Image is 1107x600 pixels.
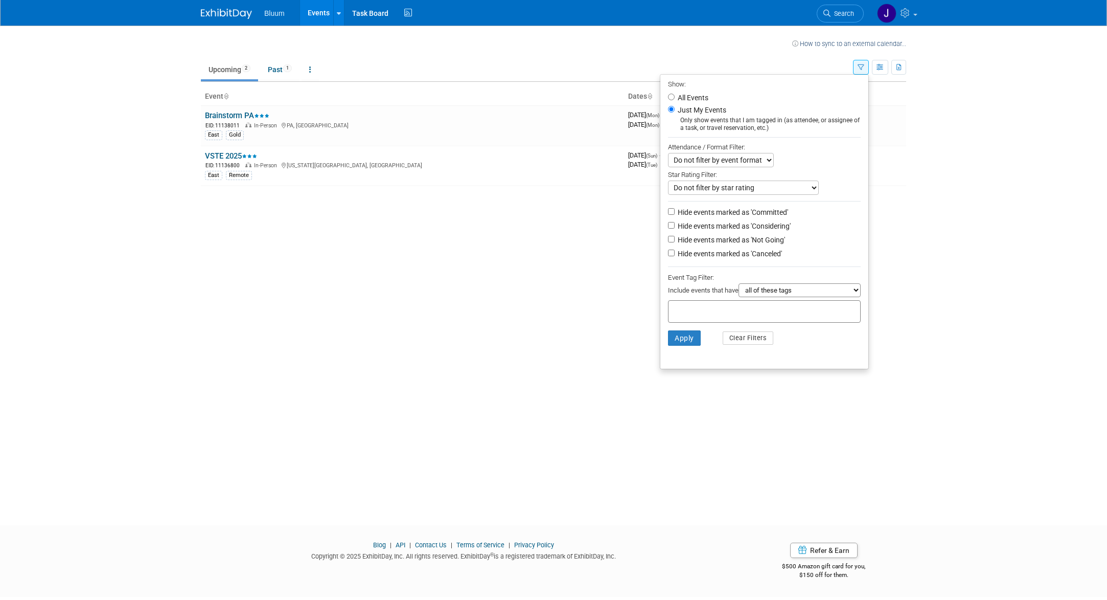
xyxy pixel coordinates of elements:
[676,94,708,101] label: All Events
[646,153,657,159] span: (Sun)
[628,111,662,119] span: [DATE]
[260,60,299,79] a: Past1
[205,123,244,128] span: EID: 11138011
[254,162,280,169] span: In-Person
[226,171,252,180] div: Remote
[790,543,858,558] a: Refer & Earn
[245,162,251,167] img: In-Person Event
[659,151,660,159] span: -
[792,40,906,48] a: How to sync to an external calendar...
[676,207,788,217] label: Hide events marked as 'Committed'
[201,549,726,561] div: Copyright © 2025 ExhibitDay, Inc. All rights reserved. ExhibitDay is a registered trademark of Ex...
[668,117,861,132] div: Only show events that I am tagged in (as attendee, or assignee of a task, or travel reservation, ...
[254,122,280,129] span: In-Person
[676,105,726,115] label: Just My Events
[205,161,620,169] div: [US_STATE][GEOGRAPHIC_DATA], [GEOGRAPHIC_DATA]
[628,151,660,159] span: [DATE]
[242,64,250,72] span: 2
[676,249,782,259] label: Hide events marked as 'Canceled'
[742,571,907,580] div: $150 off for them.
[448,541,455,549] span: |
[668,330,701,346] button: Apply
[676,235,785,245] label: Hide events marked as 'Not Going'
[205,163,244,168] span: EID: 11136800
[647,92,652,100] a: Sort by Start Date
[407,541,413,549] span: |
[205,171,222,180] div: East
[245,122,251,127] img: In-Person Event
[490,552,494,558] sup: ®
[668,283,861,300] div: Include events that have
[668,272,861,283] div: Event Tag Filter:
[646,162,657,168] span: (Tue)
[877,4,896,23] img: Justin Chaloner
[396,541,405,549] a: API
[742,555,907,579] div: $500 Amazon gift card for you,
[514,541,554,549] a: Privacy Policy
[283,64,292,72] span: 1
[205,151,257,161] a: VSTE 2025
[624,88,765,105] th: Dates
[817,5,864,23] a: Search
[201,9,252,19] img: ExhibitDay
[205,121,620,129] div: PA, [GEOGRAPHIC_DATA]
[668,77,861,90] div: Show:
[676,221,791,231] label: Hide events marked as 'Considering'
[201,88,624,105] th: Event
[831,10,854,17] span: Search
[456,541,504,549] a: Terms of Service
[415,541,447,549] a: Contact Us
[646,113,659,118] span: (Mon)
[387,541,394,549] span: |
[226,130,244,140] div: Gold
[628,121,659,128] span: [DATE]
[646,122,659,128] span: (Mon)
[506,541,513,549] span: |
[223,92,228,100] a: Sort by Event Name
[668,141,861,153] div: Attendance / Format Filter:
[628,161,657,168] span: [DATE]
[668,167,861,181] div: Star Rating Filter:
[373,541,386,549] a: Blog
[723,331,774,345] button: Clear Filters
[205,130,222,140] div: East
[205,111,269,120] a: Brainstorm PA
[264,9,285,17] span: Bluum
[201,60,258,79] a: Upcoming2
